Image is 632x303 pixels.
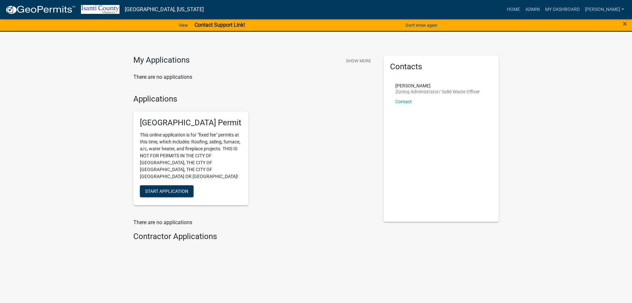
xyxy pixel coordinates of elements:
a: Home [504,3,523,16]
img: Isanti County, Minnesota [81,5,119,14]
a: View [176,20,191,31]
h4: My Applications [133,55,190,65]
strong: Contact Support Link! [195,22,245,28]
h4: Applications [133,94,374,104]
wm-workflow-list-section: Applications [133,94,374,211]
button: Close [623,20,627,28]
h5: Contacts [390,62,492,72]
a: My Dashboard [542,3,582,16]
a: [PERSON_NAME] [582,3,627,16]
a: Admin [523,3,542,16]
h4: Contractor Applications [133,232,374,241]
a: Contact [395,99,412,104]
wm-workflow-list-section: Contractor Applications [133,232,374,244]
button: Don't show again [403,20,440,31]
p: There are no applications [133,219,374,227]
h5: [GEOGRAPHIC_DATA] Permit [140,118,242,128]
span: × [623,19,627,28]
button: Start Application [140,185,194,197]
button: Show More [343,55,374,66]
p: This online application is for "fixed fee" permits at this time, which includes: Roofing, siding,... [140,132,242,180]
a: [GEOGRAPHIC_DATA], [US_STATE] [125,4,204,15]
p: [PERSON_NAME] [395,83,480,88]
span: Start Application [145,189,188,194]
p: There are no applications [133,73,374,81]
p: Zoning Administrator/ Solid Waste Officer [395,89,480,94]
